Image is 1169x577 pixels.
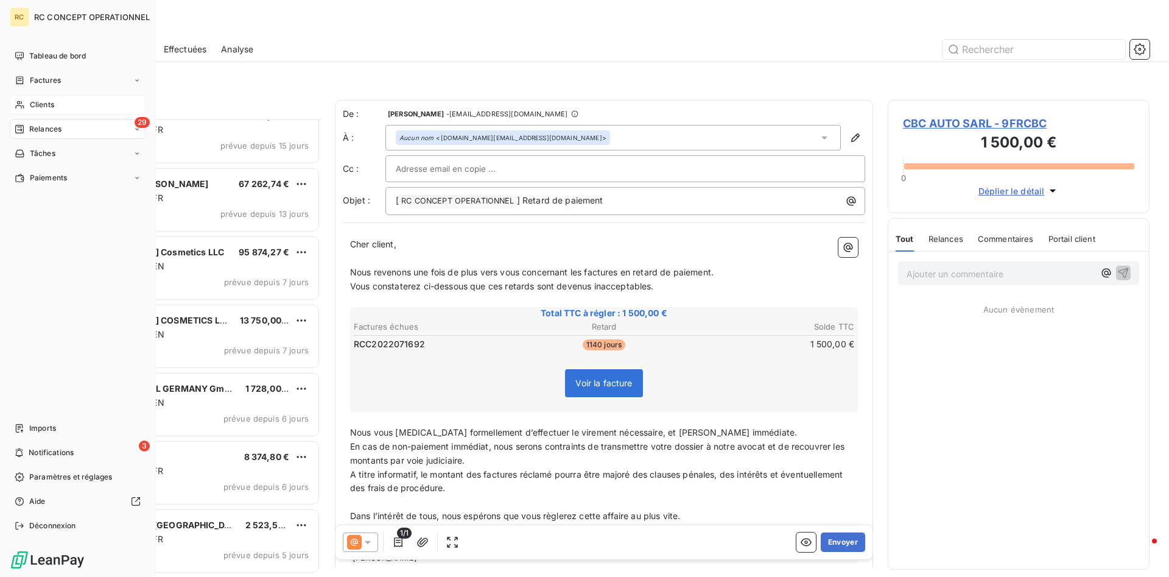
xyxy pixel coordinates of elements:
[343,195,370,205] span: Objet :
[244,451,290,462] span: 8 374,80 €
[30,172,67,183] span: Paiements
[689,320,855,333] th: Solde TTC
[10,7,29,27] div: RC
[399,133,606,142] div: <[DOMAIN_NAME][EMAIL_ADDRESS][DOMAIN_NAME]>
[903,132,1134,156] h3: 1 500,00 €
[575,378,632,388] span: Voir la facture
[86,383,236,394] span: ORVEON GLOBAL GERMANY Gmbh
[446,110,567,118] span: - [EMAIL_ADDRESS][DOMAIN_NAME]
[975,184,1063,198] button: Déplier le détail
[135,117,150,128] span: 29
[821,533,865,552] button: Envoyer
[29,51,86,62] span: Tableau de bord
[399,133,434,142] em: Aucun nom
[29,496,46,507] span: Aide
[29,423,56,434] span: Imports
[353,320,519,333] th: Factures échues
[689,338,855,351] td: 1 500,00 €
[517,195,603,205] span: ] Retard de paiement
[350,427,797,437] span: Nous vous [MEDICAL_DATA] formellement d’effectuer le virement nécessaire, et [PERSON_NAME] immédi...
[354,338,425,350] span: RCC2022071692
[350,441,847,465] span: En cas de non-paiement immédiat, nous serons contraints de transmettre votre dossier à notre avoc...
[350,239,396,249] span: Cher client,
[943,40,1125,59] input: Rechercher
[10,492,146,511] a: Aide
[86,315,231,325] span: [PERSON_NAME] COSMETICS LLC
[220,141,309,150] span: prévue depuis 15 jours
[86,520,244,530] span: LVMH FINANCE [GEOGRAPHIC_DATA]
[983,305,1054,314] span: Aucun évènement
[396,160,527,178] input: Adresse email en copie ...
[29,472,112,483] span: Paramètres et réglages
[223,482,309,492] span: prévue depuis 6 jours
[30,99,54,110] span: Clients
[397,528,412,539] span: 1/1
[343,132,385,144] label: À :
[239,179,289,189] span: 67 262,74 €
[350,281,654,291] span: Vous constaterez ci-dessous que ces retards sont devenus inacceptables.
[10,550,85,570] img: Logo LeanPay
[388,110,444,118] span: [PERSON_NAME]
[245,520,292,530] span: 2 523,52 €
[929,234,963,244] span: Relances
[29,520,76,531] span: Déconnexion
[58,119,320,577] div: grid
[220,209,309,219] span: prévue depuis 13 jours
[896,234,914,244] span: Tout
[34,12,150,22] span: RC CONCEPT OPERATIONNEL
[1048,234,1095,244] span: Portail client
[240,315,290,325] span: 13 750,00 €
[139,441,150,451] span: 3
[30,148,55,159] span: Tâches
[903,115,1134,132] span: CBC AUTO SARL - 9FRCBC
[396,195,399,205] span: [
[583,339,626,350] span: 1140 jours
[239,247,289,257] span: 95 874,27 €
[221,43,253,55] span: Analyse
[223,414,309,423] span: prévue depuis 6 jours
[223,550,309,560] span: prévue depuis 5 jours
[978,234,1034,244] span: Commentaires
[29,447,74,458] span: Notifications
[352,307,856,319] span: Total TTC à régler : 1 500,00 €
[343,108,385,120] span: De :
[164,43,207,55] span: Effectuées
[1128,536,1157,565] iframe: Intercom live chat
[29,124,61,135] span: Relances
[521,320,687,333] th: Retard
[224,277,309,287] span: prévue depuis 7 jours
[224,345,309,355] span: prévue depuis 7 jours
[245,383,290,394] span: 1 728,00 €
[350,469,845,494] span: A titre informatif, le montant des factures réclamé pourra être majoré des clauses pénales, des i...
[30,75,61,86] span: Factures
[978,185,1045,197] span: Déplier le détail
[399,194,516,208] span: RC CONCEPT OPERATIONNEL
[343,163,385,175] label: Cc :
[350,267,714,277] span: Nous revenons une fois de plus vers vous concernant les factures en retard de paiement.
[901,173,906,183] span: 0
[350,511,680,521] span: Dans l’intérêt de tous, nous espérons que vous règlerez cette affaire au plus vite.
